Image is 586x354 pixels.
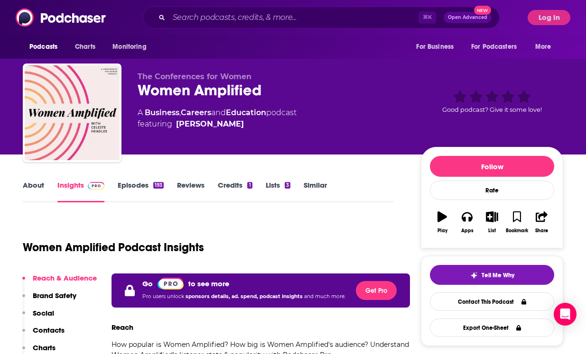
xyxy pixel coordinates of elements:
span: Podcasts [29,40,57,54]
button: Reach & Audience [22,273,97,291]
button: List [480,205,504,239]
button: open menu [529,38,563,56]
a: Pro website [158,277,184,290]
span: Open Advanced [448,15,487,20]
span: New [474,6,491,15]
span: featuring [138,118,297,130]
img: tell me why sparkle [470,272,478,279]
p: Contacts [33,326,65,335]
button: Share [530,205,554,239]
span: ⌘ K [419,11,436,24]
a: Education [226,108,266,117]
button: open menu [106,38,158,56]
span: Tell Me Why [482,272,514,279]
span: More [535,40,551,54]
a: [PERSON_NAME] [176,118,244,130]
div: Rate [430,181,554,200]
h3: Reach [112,323,133,332]
span: , [179,108,181,117]
button: Apps [455,205,479,239]
span: Good podcast? Give it some love! [442,106,542,113]
img: Podchaser Pro [158,278,184,290]
span: sponsors details, ad. spend, podcast insights [186,293,304,300]
h1: Women Amplified Podcast Insights [23,240,204,254]
button: Export One-Sheet [430,318,554,337]
span: Charts [75,40,95,54]
button: open menu [409,38,465,56]
div: 3 [285,182,290,189]
a: Careers [181,108,211,117]
input: Search podcasts, credits, & more... [169,10,419,25]
span: For Business [416,40,454,54]
div: Search podcasts, credits, & more... [143,7,500,28]
div: 193 [153,182,164,189]
button: Bookmark [504,205,529,239]
img: Podchaser Pro [88,182,104,190]
img: Podchaser - Follow, Share and Rate Podcasts [16,9,107,27]
p: Social [33,309,54,318]
a: Credits1 [218,181,252,202]
a: Business [145,108,179,117]
button: tell me why sparkleTell Me Why [430,265,554,285]
button: Play [430,205,455,239]
div: Share [535,228,548,234]
p: Reach & Audience [33,273,97,282]
p: Charts [33,343,56,352]
span: The Conferences for Women [138,72,251,81]
div: List [488,228,496,234]
img: Women Amplified [25,65,120,160]
span: and [211,108,226,117]
p: Pro users unlock and much more. [142,290,345,304]
div: Bookmark [506,228,528,234]
span: For Podcasters [471,40,517,54]
a: About [23,181,44,202]
div: Apps [461,228,474,234]
a: Contact This Podcast [430,292,554,311]
a: Episodes193 [118,181,164,202]
button: Follow [430,156,554,177]
div: 1 [247,182,252,189]
a: Lists3 [266,181,290,202]
button: Open AdvancedNew [444,12,492,23]
p: to see more [188,279,229,288]
p: Go [142,279,153,288]
button: Social [22,309,54,326]
a: Reviews [177,181,205,202]
a: Charts [69,38,101,56]
div: Good podcast? Give it some love! [421,72,563,131]
button: Contacts [22,326,65,343]
div: A podcast [138,107,297,130]
span: Monitoring [112,40,146,54]
div: Play [437,228,447,234]
button: open menu [465,38,530,56]
a: InsightsPodchaser Pro [57,181,104,202]
p: Brand Safety [33,291,76,300]
a: Similar [304,181,327,202]
button: Get Pro [356,281,397,300]
button: open menu [23,38,70,56]
div: Open Intercom Messenger [554,303,577,326]
button: Brand Safety [22,291,76,309]
button: Log In [528,10,570,25]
